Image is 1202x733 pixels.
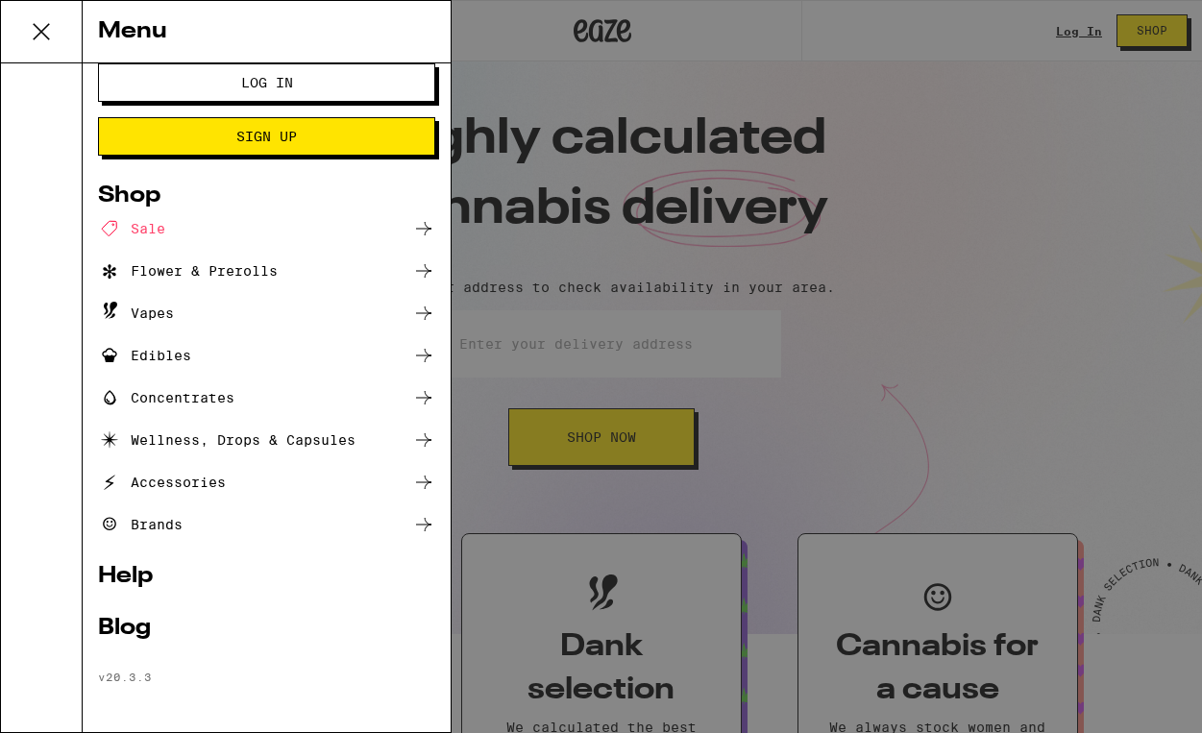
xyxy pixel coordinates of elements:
a: Concentrates [98,386,435,409]
div: Concentrates [98,386,234,409]
a: Help [98,565,435,588]
span: v 20.3.3 [98,671,152,683]
div: Sale [98,217,165,240]
div: Menu [83,1,451,63]
span: Log In [241,76,293,89]
a: Brands [98,513,435,536]
div: Accessories [98,471,226,494]
a: Accessories [98,471,435,494]
div: Flower & Prerolls [98,259,278,282]
a: Edibles [98,344,435,367]
div: Brands [98,513,183,536]
a: Blog [98,617,435,640]
a: Log In [98,75,435,90]
a: Sign Up [98,129,435,144]
a: Vapes [98,302,435,325]
span: Hi. Need any help? [12,13,138,29]
span: Sign Up [236,130,297,143]
div: Wellness, Drops & Capsules [98,428,356,452]
a: Flower & Prerolls [98,259,435,282]
div: Vapes [98,302,174,325]
a: Wellness, Drops & Capsules [98,428,435,452]
div: Edibles [98,344,191,367]
button: Log In [98,63,435,102]
button: Sign Up [98,117,435,156]
a: Shop [98,184,435,208]
a: Sale [98,217,435,240]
